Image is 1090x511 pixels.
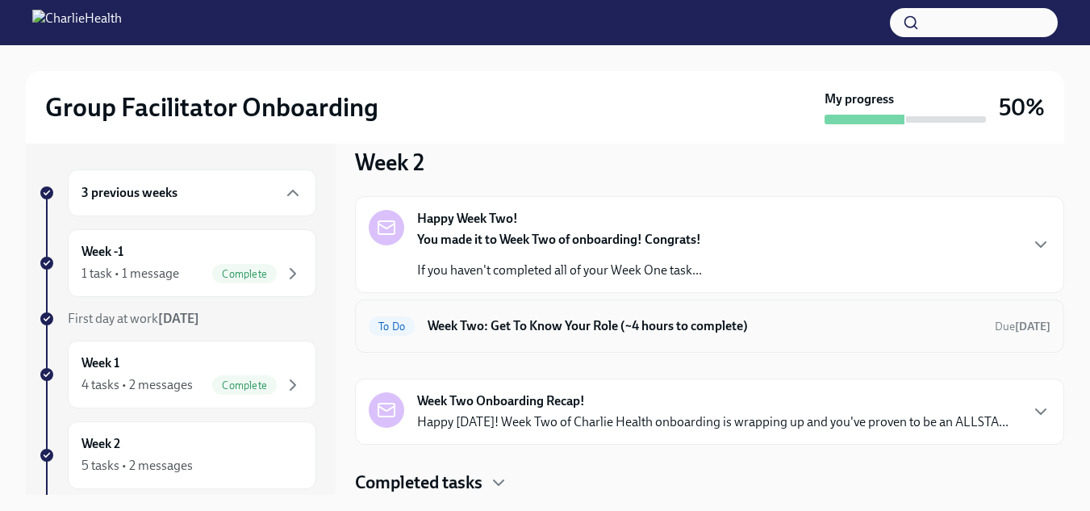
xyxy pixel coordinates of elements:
div: 4 tasks • 2 messages [81,376,193,394]
h6: Week 2 [81,435,120,453]
div: 1 task • 1 message [81,265,179,283]
h6: 3 previous weeks [81,184,177,202]
span: September 22nd, 2025 10:00 [995,319,1050,334]
img: CharlieHealth [32,10,122,36]
strong: You made it to Week Two of onboarding! Congrats! [417,232,701,247]
h2: Group Facilitator Onboarding [45,91,378,124]
strong: Happy Week Two! [417,210,518,228]
a: Week -11 task • 1 messageComplete [39,229,316,297]
div: 5 tasks • 2 messages [81,457,193,475]
a: First day at work[DATE] [39,310,316,328]
strong: My progress [825,90,894,108]
a: To DoWeek Two: Get To Know Your Role (~4 hours to complete)Due[DATE] [369,313,1050,339]
span: Complete [212,379,277,392]
span: Due [995,320,1050,333]
a: Week 25 tasks • 2 messages [39,421,316,489]
h3: Week 2 [355,148,424,177]
p: Happy [DATE]! Week Two of Charlie Health onboarding is wrapping up and you've proven to be an ALL... [417,413,1009,431]
strong: Week Two Onboarding Recap! [417,392,585,410]
a: Week 14 tasks • 2 messagesComplete [39,341,316,408]
strong: [DATE] [1015,320,1050,333]
h6: Week Two: Get To Know Your Role (~4 hours to complete) [428,317,982,335]
h6: Week 1 [81,354,119,372]
div: Completed tasks [355,471,1064,495]
h4: Completed tasks [355,471,482,495]
h3: 50% [999,93,1045,122]
h6: Week -1 [81,243,123,261]
span: Complete [212,268,277,280]
span: First day at work [68,311,199,326]
span: To Do [369,320,415,333]
p: If you haven't completed all of your Week One task... [417,262,702,279]
div: 3 previous weeks [68,170,316,216]
strong: [DATE] [158,311,199,326]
